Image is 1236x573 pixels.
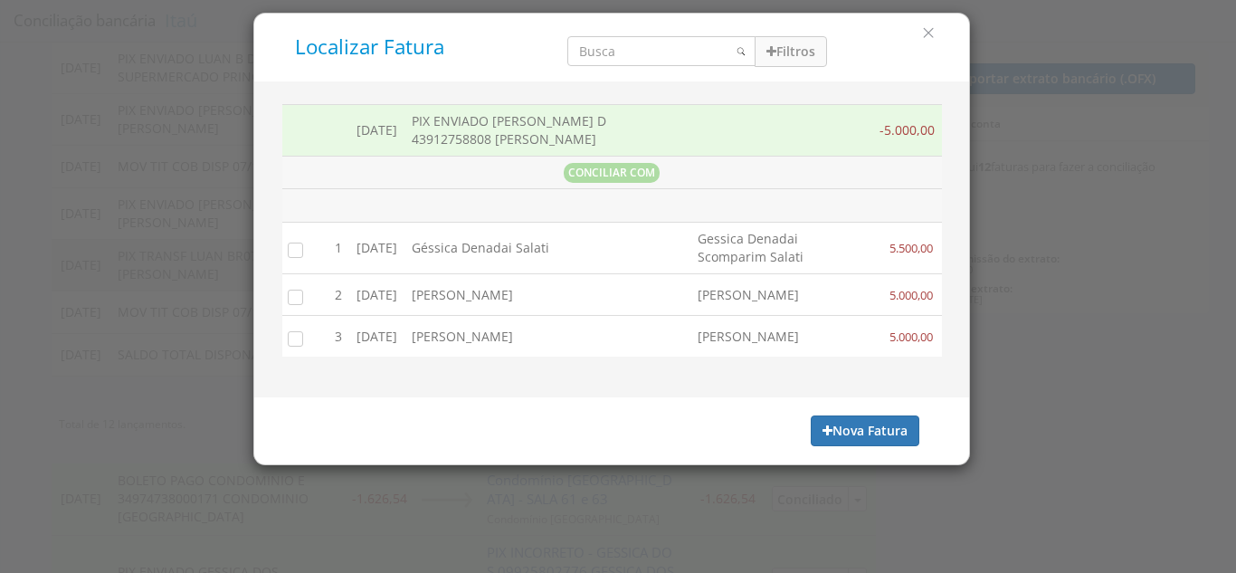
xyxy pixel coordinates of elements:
[349,223,404,274] td: [DATE]
[755,36,827,67] button: Filtros
[404,274,690,316] td: [PERSON_NAME]
[295,36,541,59] h5: Localizar Fatura
[567,36,756,66] input: Busca
[349,274,404,316] td: [DATE]
[404,223,690,274] td: Géssica Denadai Salati
[888,329,935,345] span: 5.000,00
[328,223,349,274] td: 1
[564,163,660,183] span: CONCILIAR COM
[690,223,872,274] td: Gessica Denadai Scomparim Salati
[404,104,690,156] td: PIX ENVIADO [PERSON_NAME] D 43912758808 [PERSON_NAME]
[328,274,349,316] td: 2
[349,316,404,357] td: [DATE]
[888,240,935,256] span: 5.500,00
[404,316,690,357] td: [PERSON_NAME]
[349,104,404,156] td: [DATE]
[811,415,919,446] button: Nova Fatura
[690,316,872,357] td: [PERSON_NAME]
[888,287,935,303] span: 5.000,00
[871,104,941,156] td: -5.000,00
[328,316,349,357] td: 3
[690,274,872,316] td: [PERSON_NAME]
